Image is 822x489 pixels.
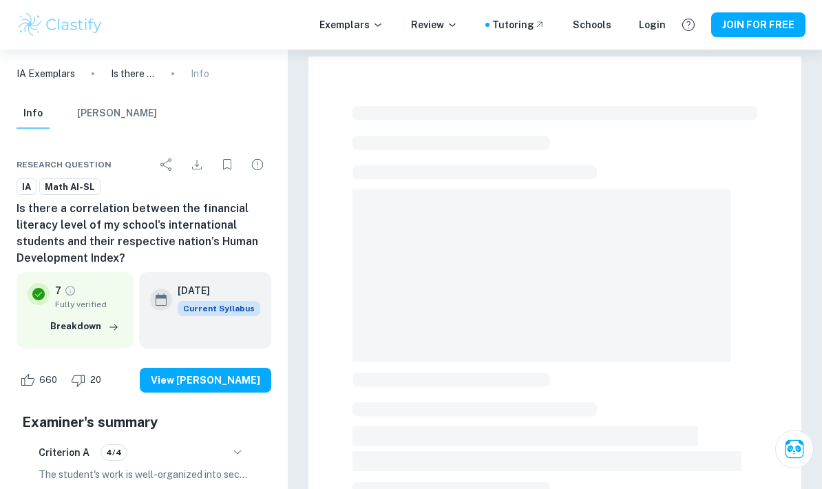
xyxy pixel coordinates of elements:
a: Grade fully verified [64,284,76,297]
a: Math AI-SL [39,178,101,196]
span: Math AI-SL [40,180,100,194]
h6: Criterion A [39,445,89,460]
img: Clastify logo [17,11,104,39]
span: 4/4 [101,446,127,459]
button: Ask Clai [775,430,814,468]
p: Is there a correlation between the financial literacy level of my school's international students... [111,66,155,81]
a: IA Exemplars [17,66,75,81]
span: Current Syllabus [178,301,260,316]
h6: [DATE] [178,283,249,298]
span: IA [17,180,36,194]
div: Like [17,369,65,391]
button: JOIN FOR FREE [711,12,805,37]
div: Dislike [67,369,109,391]
button: Info [17,98,50,129]
button: [PERSON_NAME] [77,98,157,129]
div: Report issue [244,151,271,178]
h5: Examiner's summary [22,412,266,433]
button: View [PERSON_NAME] [140,368,271,393]
p: Review [411,17,458,32]
a: IA [17,178,36,196]
p: 7 [55,283,61,298]
h6: Is there a correlation between the financial literacy level of my school's international students... [17,200,271,267]
a: Tutoring [492,17,545,32]
div: Bookmark [213,151,241,178]
p: The student's work is well-organized into sections, including a clear introduction, subdivided bo... [39,467,249,482]
p: Exemplars [319,17,383,32]
a: Login [639,17,666,32]
p: Info [191,66,209,81]
div: This exemplar is based on the current syllabus. Feel free to refer to it for inspiration/ideas wh... [178,301,260,316]
button: Help and Feedback [677,13,700,37]
div: Share [153,151,180,178]
div: Download [183,151,211,178]
span: Research question [17,158,112,171]
span: Fully verified [55,298,123,311]
span: 660 [32,373,65,387]
button: Breakdown [47,316,123,337]
span: 20 [83,373,109,387]
a: Schools [573,17,611,32]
